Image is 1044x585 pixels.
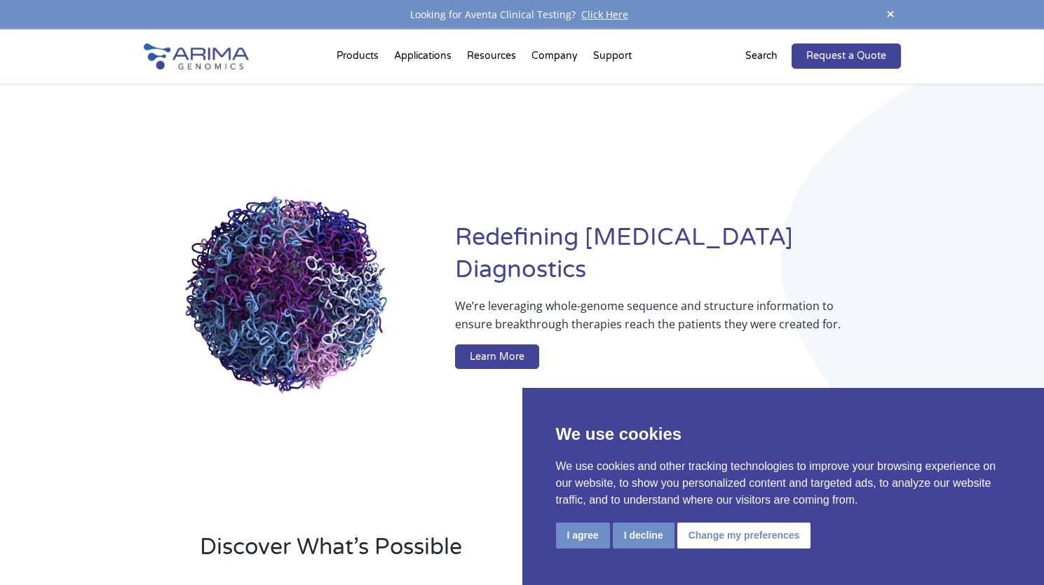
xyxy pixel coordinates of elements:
[200,532,701,574] h2: Discover What’s Possible
[556,458,1011,509] p: We use cookies and other tracking technologies to improve your browsing experience on our website...
[792,43,901,69] a: Request a Quote
[455,297,844,344] p: We’re leveraging whole-genome sequence and structure information to ensure breakthrough therapies...
[613,523,674,549] button: I decline
[677,523,811,549] button: Change my preferences
[455,344,539,370] a: Learn More
[576,8,634,21] a: Click Here
[556,523,610,549] button: I agree
[745,47,778,65] p: Search
[144,6,901,24] div: Looking for Aventa Clinical Testing?
[974,518,1044,585] iframe: Chat Widget
[455,222,900,297] h1: Redefining [MEDICAL_DATA] Diagnostics
[556,422,1011,447] p: We use cookies
[144,43,249,69] img: Arima-Genomics-logo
